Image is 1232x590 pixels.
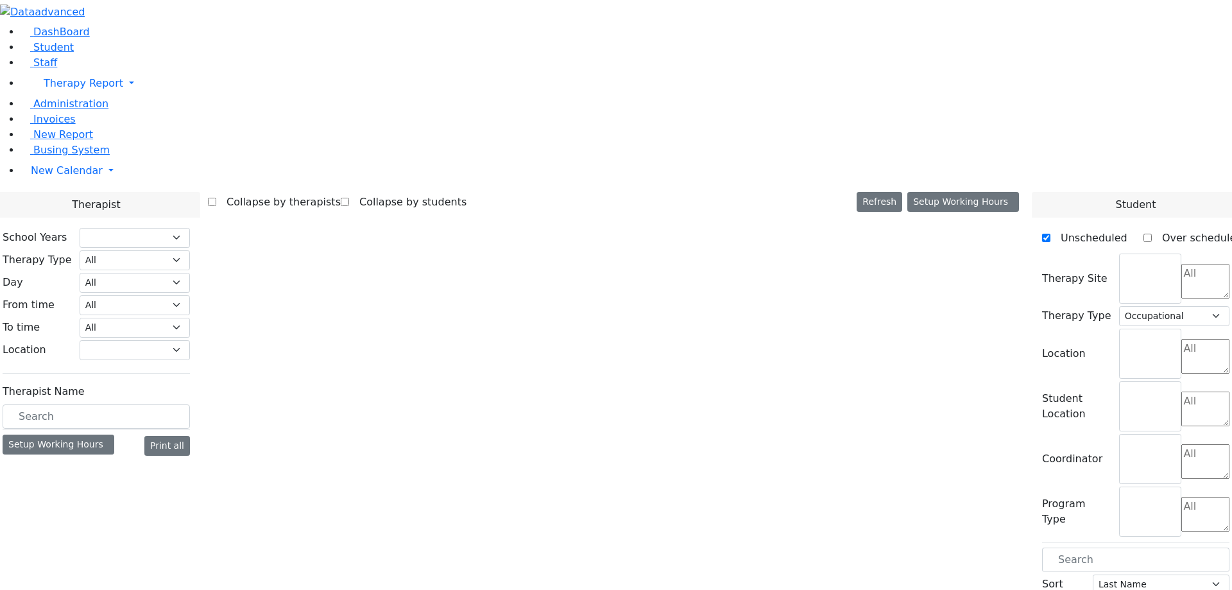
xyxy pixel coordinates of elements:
[3,435,114,455] div: Setup Working Hours
[21,113,76,125] a: Invoices
[33,128,93,141] span: New Report
[3,230,67,245] label: School Years
[3,252,72,268] label: Therapy Type
[907,192,1019,212] button: Setup Working Hours
[21,158,1232,184] a: New Calendar
[1181,497,1229,532] textarea: Search
[33,56,57,69] span: Staff
[33,98,108,110] span: Administration
[21,144,110,156] a: Busing System
[1115,197,1156,213] span: Student
[21,128,93,141] a: New Report
[1042,271,1108,286] label: Therapy Site
[1181,392,1229,426] textarea: Search
[21,56,57,69] a: Staff
[1050,228,1127,248] label: Unscheduled
[72,197,120,213] span: Therapist
[1042,391,1111,422] label: Student Location
[1042,308,1111,324] label: Therapy Type
[3,384,85,399] label: Therapist Name
[21,71,1232,96] a: Therapy Report
[3,320,40,335] label: To time
[1042,548,1229,572] input: Search
[31,164,103,177] span: New Calendar
[1181,444,1229,479] textarea: Search
[21,41,74,53] a: Student
[21,26,90,38] a: DashBoard
[33,113,76,125] span: Invoices
[33,41,74,53] span: Student
[144,436,190,456] button: Print all
[1042,346,1086,361] label: Location
[3,342,46,358] label: Location
[3,275,23,290] label: Day
[1181,264,1229,299] textarea: Search
[33,26,90,38] span: DashBoard
[21,98,108,110] a: Administration
[1042,451,1102,467] label: Coordinator
[3,404,190,429] input: Search
[44,77,123,89] span: Therapy Report
[1042,496,1111,527] label: Program Type
[33,144,110,156] span: Busing System
[216,192,341,213] label: Collapse by therapists
[857,192,902,212] button: Refresh
[3,297,55,313] label: From time
[1181,339,1229,374] textarea: Search
[349,192,466,213] label: Collapse by students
